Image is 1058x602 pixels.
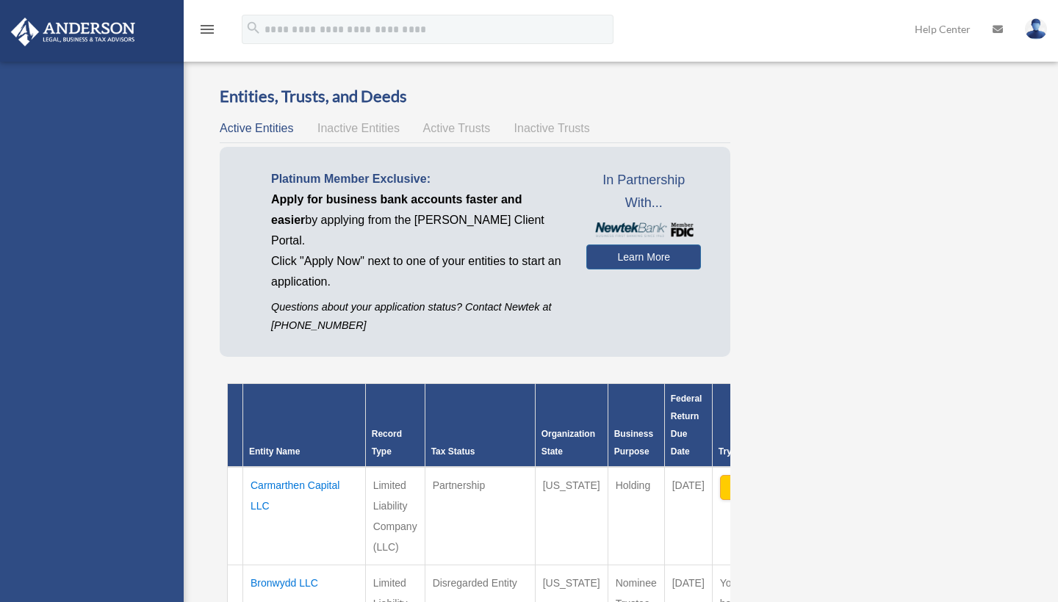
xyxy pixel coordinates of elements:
[586,169,701,215] span: In Partnership With...
[271,189,564,251] p: by applying from the [PERSON_NAME] Client Portal.
[608,384,664,468] th: Business Purpose
[423,122,491,134] span: Active Trusts
[271,298,564,335] p: Questions about your application status? Contact Newtek at [PHONE_NUMBER]
[608,467,664,565] td: Holding
[365,384,425,468] th: Record Type
[245,20,262,36] i: search
[220,85,730,108] h3: Entities, Trusts, and Deeds
[535,467,608,565] td: [US_STATE]
[198,26,216,38] a: menu
[425,384,535,468] th: Tax Status
[243,467,366,565] td: Carmarthen Capital LLC
[198,21,216,38] i: menu
[425,467,535,565] td: Partnership
[220,122,293,134] span: Active Entities
[719,443,865,460] div: Try Newtek Bank
[594,222,694,237] img: NewtekBankLogoSM.png
[586,244,701,269] a: Learn More
[243,384,366,468] th: Entity Name
[664,467,712,565] td: [DATE]
[271,251,564,292] p: Click "Apply Now" next to one of your entities to start an application.
[1025,18,1047,40] img: User Pic
[514,122,590,134] span: Inactive Trusts
[271,169,564,189] p: Platinum Member Exclusive:
[317,122,400,134] span: Inactive Entities
[535,384,608,468] th: Organization State
[664,384,712,468] th: Federal Return Due Date
[271,193,522,226] span: Apply for business bank accounts faster and easier
[365,467,425,565] td: Limited Liability Company (LLC)
[720,475,863,500] button: Apply Now
[7,18,140,46] img: Anderson Advisors Platinum Portal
